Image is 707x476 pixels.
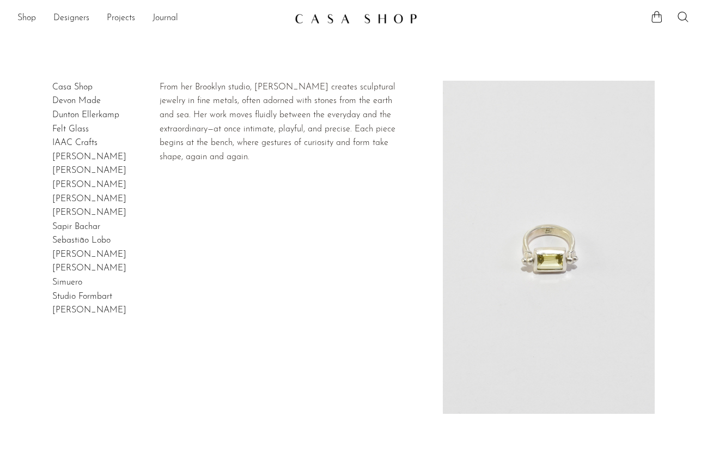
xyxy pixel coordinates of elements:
a: Felt Glass [52,125,89,134]
a: Studio Formbart [52,292,112,301]
a: Journal [153,11,178,26]
a: Shop [17,11,36,26]
img: Lizzie Ames [443,81,655,414]
a: [PERSON_NAME] [52,250,126,259]
a: [PERSON_NAME] [52,153,126,161]
ul: NEW HEADER MENU [17,9,286,28]
a: Casa Shop [52,83,93,92]
a: [PERSON_NAME] [52,208,126,217]
a: Simuero [52,278,82,287]
a: Projects [107,11,135,26]
a: Dunton Ellerkamp [52,111,119,119]
a: [PERSON_NAME] [52,166,126,175]
nav: Desktop navigation [17,9,286,28]
a: [PERSON_NAME] [52,264,126,273]
a: [PERSON_NAME] [52,306,126,315]
div: From her Brooklyn studio, [PERSON_NAME] creates sculptural jewelry in fine metals, often adorned ... [160,81,407,165]
a: [PERSON_NAME] [52,195,126,203]
a: Devon Made [52,97,101,105]
a: Sebastião Lobo [52,236,111,245]
a: Sapir Bachar [52,222,100,231]
a: IAAC Crafts [52,138,97,147]
a: Designers [53,11,89,26]
a: [PERSON_NAME] [52,180,126,189]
